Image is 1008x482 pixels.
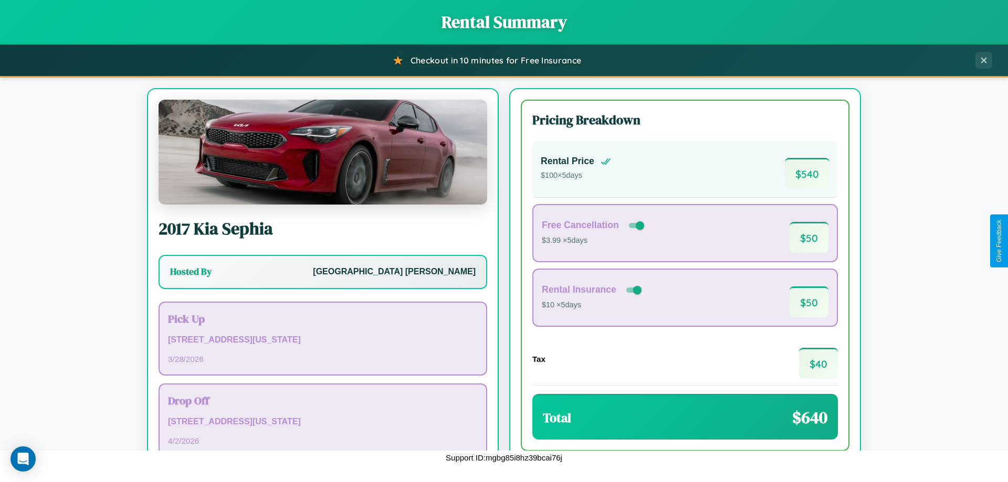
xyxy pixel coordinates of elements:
h4: Rental Price [541,156,594,167]
p: [GEOGRAPHIC_DATA] [PERSON_NAME] [313,264,476,280]
p: $3.99 × 5 days [542,234,646,248]
p: 3 / 28 / 2026 [168,352,478,366]
h4: Rental Insurance [542,284,616,295]
h3: Pick Up [168,311,478,326]
span: Checkout in 10 minutes for Free Insurance [411,55,581,66]
span: $ 640 [792,406,827,429]
span: $ 50 [790,222,828,253]
h3: Drop Off [168,393,478,408]
h3: Pricing Breakdown [532,111,838,128]
img: Kia Sephia [159,100,487,205]
p: Support ID: mgbg85i8hz39bcai76j [446,451,562,465]
h3: Total [543,409,571,426]
p: $10 × 5 days [542,298,644,312]
span: $ 50 [790,286,828,317]
span: $ 540 [785,158,829,189]
p: [STREET_ADDRESS][US_STATE] [168,414,478,430]
h2: 2017 Kia Sephia [159,217,487,240]
span: $ 40 [799,348,838,379]
h4: Free Cancellation [542,220,619,231]
div: Open Intercom Messenger [10,446,36,472]
div: Give Feedback [995,220,1003,262]
p: [STREET_ADDRESS][US_STATE] [168,333,478,348]
h4: Tax [532,355,545,363]
h1: Rental Summary [10,10,997,34]
h3: Hosted By [170,265,212,278]
p: 4 / 2 / 2026 [168,434,478,448]
p: $ 100 × 5 days [541,169,611,183]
